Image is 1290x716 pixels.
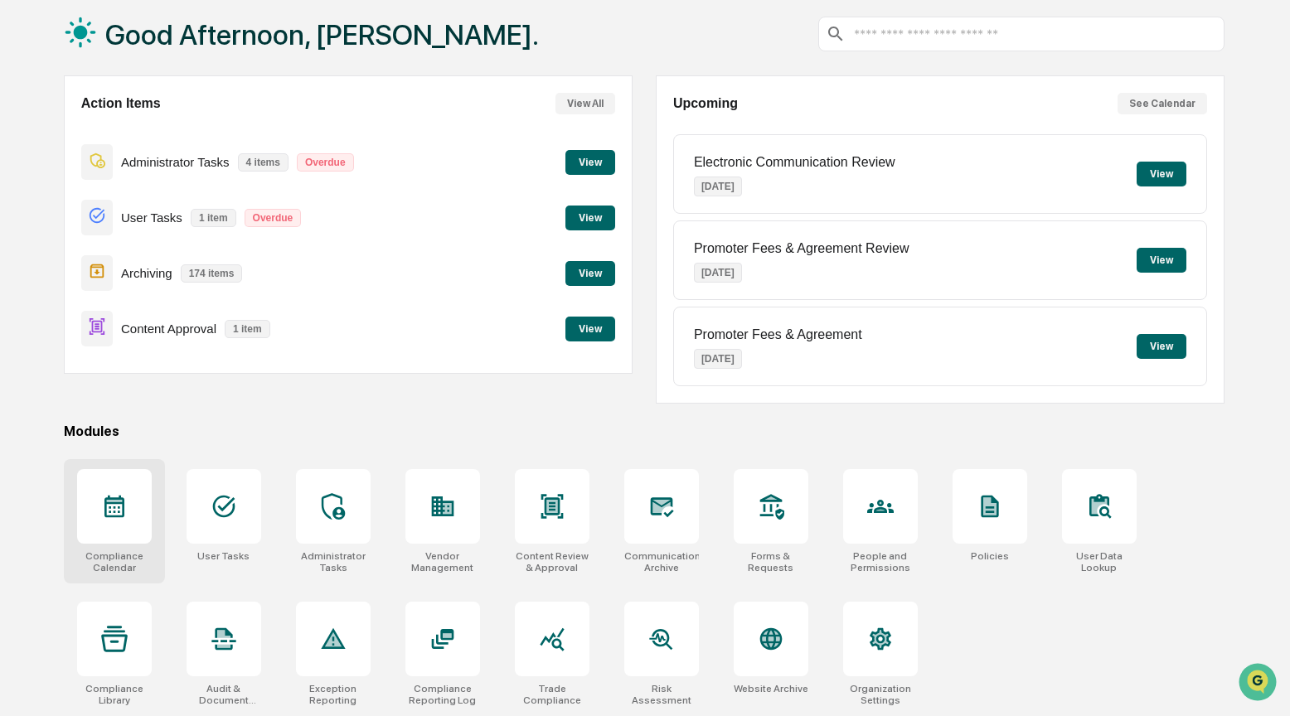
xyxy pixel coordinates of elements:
[734,550,808,573] div: Forms & Requests
[191,209,236,227] p: 1 item
[17,127,46,157] img: 1746055101610-c473b297-6a78-478c-a979-82029cc54cd1
[1137,162,1186,186] button: View
[565,150,615,175] button: View
[565,264,615,280] a: View
[165,281,201,293] span: Pylon
[121,266,172,280] p: Archiving
[694,177,742,196] p: [DATE]
[296,683,371,706] div: Exception Reporting
[56,143,210,157] div: We're available if you need us!
[673,96,738,111] h2: Upcoming
[1062,550,1137,573] div: User Data Lookup
[187,683,261,706] div: Audit & Document Logs
[624,550,699,573] div: Communications Archive
[1118,93,1207,114] button: See Calendar
[105,18,539,51] h1: Good Afternoon, [PERSON_NAME].
[64,423,1225,439] div: Modules
[181,264,243,283] p: 174 items
[565,206,615,230] button: View
[694,155,895,170] p: Electronic Communication Review
[694,349,742,369] p: [DATE]
[515,550,589,573] div: Content Review & Approval
[1137,248,1186,273] button: View
[238,153,289,172] p: 4 items
[565,320,615,336] a: View
[120,210,133,224] div: 🗄️
[282,132,302,152] button: Start new chat
[405,683,480,706] div: Compliance Reporting Log
[17,35,302,61] p: How can we help?
[77,550,152,573] div: Compliance Calendar
[10,234,111,264] a: 🔎Data Lookup
[734,683,808,694] div: Website Archive
[405,550,480,573] div: Vendor Management
[117,280,201,293] a: Powered byPylon
[77,683,152,706] div: Compliance Library
[121,322,216,336] p: Content Approval
[121,210,182,225] p: User Tasks
[17,210,30,224] div: 🖐️
[843,683,918,706] div: Organization Settings
[555,93,615,114] button: View All
[565,317,615,341] button: View
[971,550,1009,562] div: Policies
[694,327,862,342] p: Promoter Fees & Agreement
[225,320,270,338] p: 1 item
[10,202,114,232] a: 🖐️Preclearance
[1137,334,1186,359] button: View
[694,241,909,256] p: Promoter Fees & Agreement Review
[56,127,272,143] div: Start new chat
[565,153,615,169] a: View
[17,242,30,255] div: 🔎
[121,155,230,169] p: Administrator Tasks
[81,96,161,111] h2: Action Items
[515,683,589,706] div: Trade Compliance
[197,550,250,562] div: User Tasks
[297,153,354,172] p: Overdue
[296,550,371,573] div: Administrator Tasks
[33,240,104,257] span: Data Lookup
[694,263,742,283] p: [DATE]
[624,683,699,706] div: Risk Assessment
[245,209,302,227] p: Overdue
[843,550,918,573] div: People and Permissions
[565,209,615,225] a: View
[565,261,615,286] button: View
[114,202,212,232] a: 🗄️Attestations
[33,209,107,225] span: Preclearance
[1237,661,1282,706] iframe: Open customer support
[137,209,206,225] span: Attestations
